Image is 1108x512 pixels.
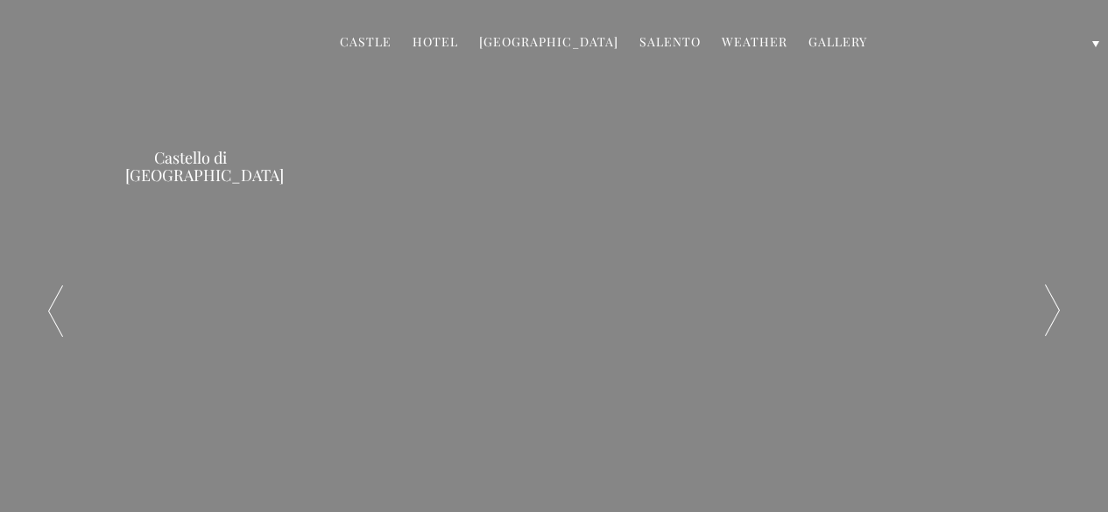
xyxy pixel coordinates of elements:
[639,33,701,53] a: Salento
[808,33,867,53] a: Gallery
[340,33,392,53] a: Castle
[156,7,226,138] img: Castello di Ugento
[479,33,618,53] a: [GEOGRAPHIC_DATA]
[1066,37,1082,47] img: English
[413,33,458,53] a: Hotel
[828,359,1090,490] img: svg%3E
[722,33,787,53] a: Weather
[125,149,257,184] a: Castello di [GEOGRAPHIC_DATA]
